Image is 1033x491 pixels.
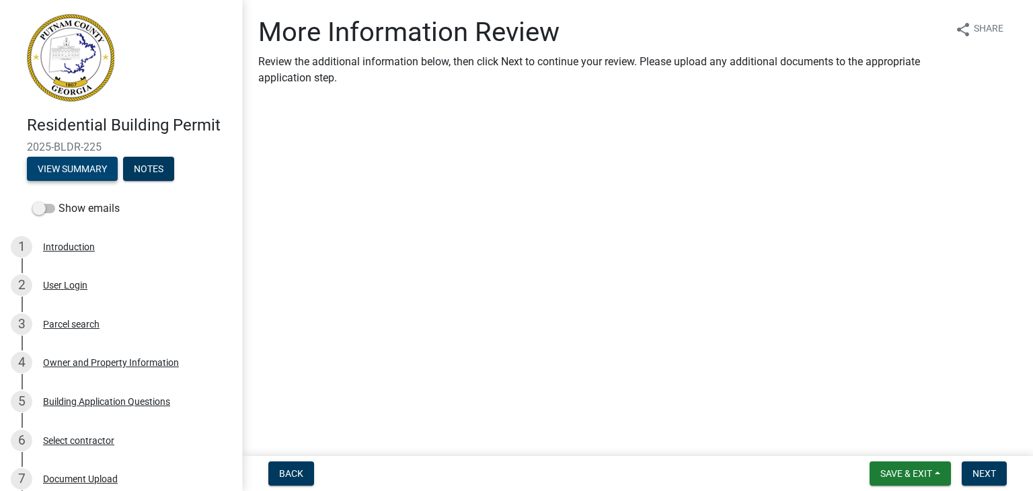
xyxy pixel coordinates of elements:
h1: More Information Review [258,16,944,48]
span: Back [279,468,303,479]
div: 5 [11,391,32,412]
div: 1 [11,236,32,258]
div: 3 [11,313,32,335]
div: Parcel search [43,319,100,329]
div: Owner and Property Information [43,358,179,367]
button: Back [268,461,314,486]
span: Next [972,468,996,479]
i: share [955,22,971,38]
span: Share [974,22,1003,38]
p: Review the additional information below, then click Next to continue your review. Please upload a... [258,54,944,86]
div: Document Upload [43,474,118,484]
button: View Summary [27,157,118,181]
button: Next [962,461,1007,486]
button: shareShare [944,16,1014,42]
button: Notes [123,157,174,181]
div: 7 [11,468,32,490]
img: Putnam County, Georgia [27,14,114,102]
div: 6 [11,430,32,451]
button: Save & Exit [870,461,951,486]
div: 2 [11,274,32,296]
div: Select contractor [43,436,114,445]
div: User Login [43,280,87,290]
span: 2025-BLDR-225 [27,141,215,153]
wm-modal-confirm: Notes [123,164,174,175]
h4: Residential Building Permit [27,116,231,135]
label: Show emails [32,200,120,217]
div: Introduction [43,242,95,252]
div: 4 [11,352,32,373]
div: Building Application Questions [43,397,170,406]
wm-modal-confirm: Summary [27,164,118,175]
span: Save & Exit [880,468,932,479]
